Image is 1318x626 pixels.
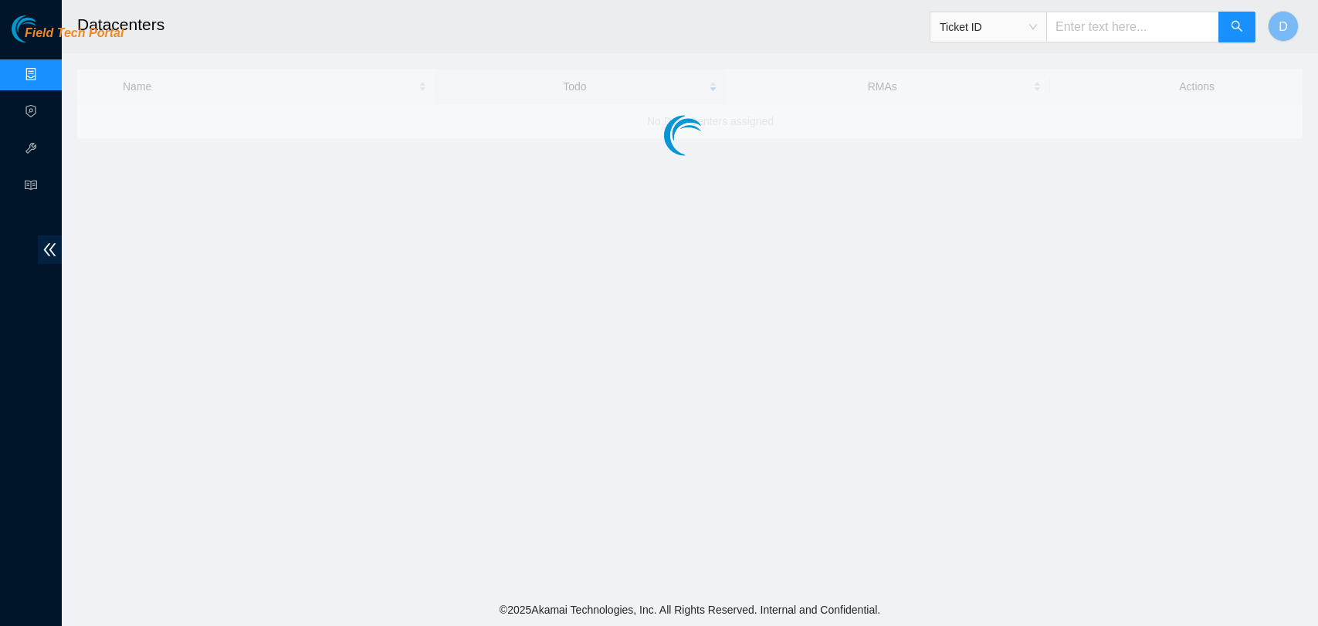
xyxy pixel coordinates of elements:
a: Akamai TechnologiesField Tech Portal [12,28,124,48]
span: double-left [38,235,62,264]
img: Akamai Technologies [12,15,78,42]
button: search [1218,12,1255,42]
footer: © 2025 Akamai Technologies, Inc. All Rights Reserved. Internal and Confidential. [62,594,1318,626]
button: D [1268,11,1299,42]
input: Enter text here... [1046,12,1219,42]
span: Field Tech Portal [25,26,124,41]
span: D [1279,17,1288,36]
span: search [1231,20,1243,35]
span: Ticket ID [940,15,1037,39]
span: read [25,172,37,203]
